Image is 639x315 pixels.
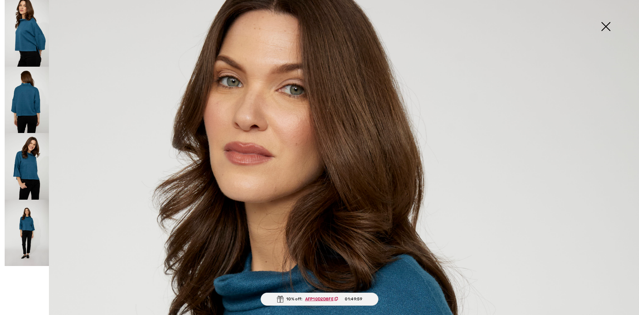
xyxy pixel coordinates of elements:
img: Relaxed Fit Mock Neck Pullover Style 34078. 3 [5,133,49,200]
div: 10% off: [261,293,378,306]
span: 01:49:59 [345,296,362,302]
img: Gift.svg [277,296,284,303]
img: X [589,10,622,44]
img: Relaxed Fit Mock Neck Pullover Style 34078. 4 [5,200,49,266]
img: Relaxed Fit Mock Neck Pullover Style 34078. 2 [5,67,49,133]
span: Chat [15,5,28,11]
ins: AFP10D2D8FE [305,297,333,301]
